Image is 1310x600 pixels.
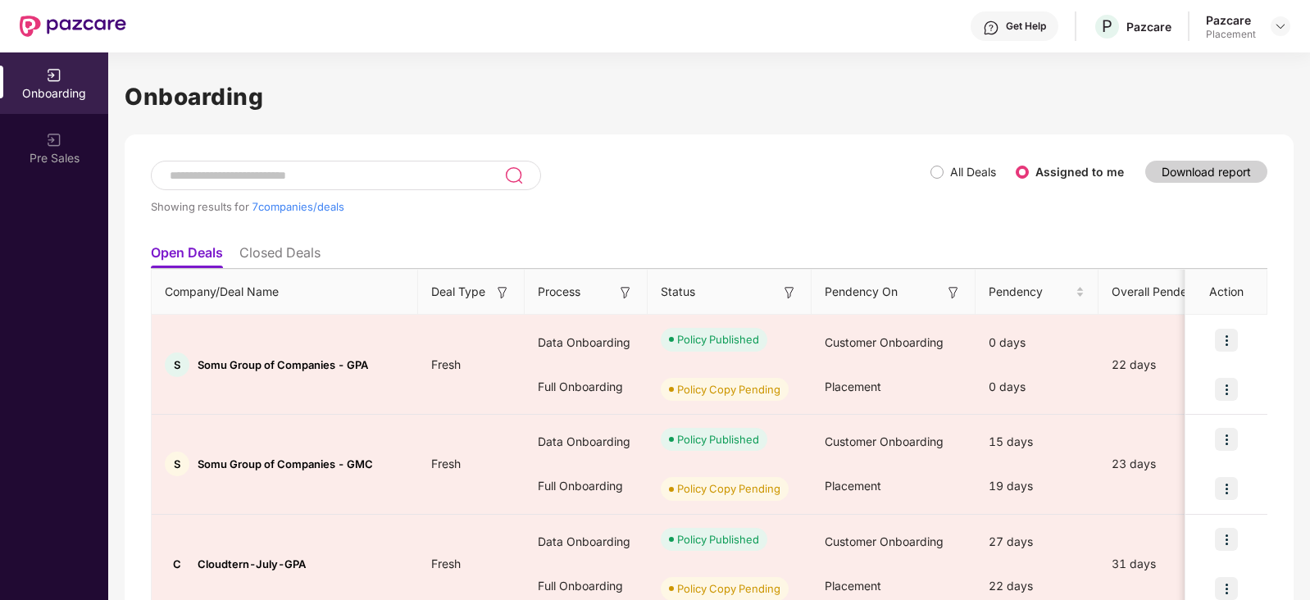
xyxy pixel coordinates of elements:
[504,166,523,185] img: svg+xml;base64,PHN2ZyB3aWR0aD0iMjQiIGhlaWdodD0iMjUiIHZpZXdCb3g9IjAgMCAyNCAyNSIgZmlsbD0ibm9uZSIgeG...
[989,283,1072,301] span: Pendency
[976,270,1098,315] th: Pendency
[252,200,344,213] span: 7 companies/deals
[165,552,189,576] div: C
[1215,378,1238,401] img: icon
[494,284,511,301] img: svg+xml;base64,PHN2ZyB3aWR0aD0iMTYiIGhlaWdodD0iMTYiIHZpZXdCb3g9IjAgMCAxNiAxNiIgZmlsbD0ibm9uZSIgeG...
[1215,477,1238,500] img: icon
[1035,165,1124,179] label: Assigned to me
[950,165,996,179] label: All Deals
[125,79,1294,115] h1: Onboarding
[976,320,1098,365] div: 0 days
[20,16,126,37] img: New Pazcare Logo
[1102,16,1112,36] span: P
[1098,455,1238,473] div: 23 days
[46,67,62,84] img: svg+xml;base64,PHN2ZyB3aWR0aD0iMjAiIGhlaWdodD0iMjAiIHZpZXdCb3g9IjAgMCAyMCAyMCIgZmlsbD0ibm9uZSIgeG...
[661,283,695,301] span: Status
[418,357,474,371] span: Fresh
[677,431,759,448] div: Policy Published
[677,580,780,597] div: Policy Copy Pending
[165,452,189,476] div: S
[525,365,648,409] div: Full Onboarding
[976,464,1098,508] div: 19 days
[198,557,306,570] span: Cloudtern-July-GPA
[1215,528,1238,551] img: icon
[525,420,648,464] div: Data Onboarding
[525,320,648,365] div: Data Onboarding
[1098,555,1238,573] div: 31 days
[976,520,1098,564] div: 27 days
[945,284,962,301] img: svg+xml;base64,PHN2ZyB3aWR0aD0iMTYiIGhlaWdodD0iMTYiIHZpZXdCb3g9IjAgMCAxNiAxNiIgZmlsbD0ibm9uZSIgeG...
[677,381,780,398] div: Policy Copy Pending
[825,434,944,448] span: Customer Onboarding
[538,283,580,301] span: Process
[431,283,485,301] span: Deal Type
[1215,329,1238,352] img: icon
[418,457,474,470] span: Fresh
[825,380,881,393] span: Placement
[151,244,223,268] li: Open Deals
[1145,161,1267,183] button: Download report
[418,557,474,570] span: Fresh
[525,520,648,564] div: Data Onboarding
[46,132,62,148] img: svg+xml;base64,PHN2ZyB3aWR0aD0iMjAiIGhlaWdodD0iMjAiIHZpZXdCb3g9IjAgMCAyMCAyMCIgZmlsbD0ibm9uZSIgeG...
[677,480,780,497] div: Policy Copy Pending
[1185,270,1267,315] th: Action
[525,464,648,508] div: Full Onboarding
[1126,19,1171,34] div: Pazcare
[976,365,1098,409] div: 0 days
[198,358,368,371] span: Somu Group of Companies - GPA
[239,244,321,268] li: Closed Deals
[1215,577,1238,600] img: icon
[1274,20,1287,33] img: svg+xml;base64,PHN2ZyBpZD0iRHJvcGRvd24tMzJ4MzIiIHhtbG5zPSJodHRwOi8vd3d3LnczLm9yZy8yMDAwL3N2ZyIgd2...
[1206,12,1256,28] div: Pazcare
[1098,356,1238,374] div: 22 days
[1215,428,1238,451] img: icon
[677,331,759,348] div: Policy Published
[1006,20,1046,33] div: Get Help
[152,270,418,315] th: Company/Deal Name
[825,283,898,301] span: Pendency On
[1098,270,1238,315] th: Overall Pendency
[976,420,1098,464] div: 15 days
[151,200,930,213] div: Showing results for
[677,531,759,548] div: Policy Published
[825,534,944,548] span: Customer Onboarding
[1206,28,1256,41] div: Placement
[825,579,881,593] span: Placement
[617,284,634,301] img: svg+xml;base64,PHN2ZyB3aWR0aD0iMTYiIGhlaWdodD0iMTYiIHZpZXdCb3g9IjAgMCAxNiAxNiIgZmlsbD0ibm9uZSIgeG...
[825,335,944,349] span: Customer Onboarding
[165,352,189,377] div: S
[198,457,373,470] span: Somu Group of Companies - GMC
[983,20,999,36] img: svg+xml;base64,PHN2ZyBpZD0iSGVscC0zMngzMiIgeG1sbnM9Imh0dHA6Ly93d3cudzMub3JnLzIwMDAvc3ZnIiB3aWR0aD...
[825,479,881,493] span: Placement
[781,284,798,301] img: svg+xml;base64,PHN2ZyB3aWR0aD0iMTYiIGhlaWdodD0iMTYiIHZpZXdCb3g9IjAgMCAxNiAxNiIgZmlsbD0ibm9uZSIgeG...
